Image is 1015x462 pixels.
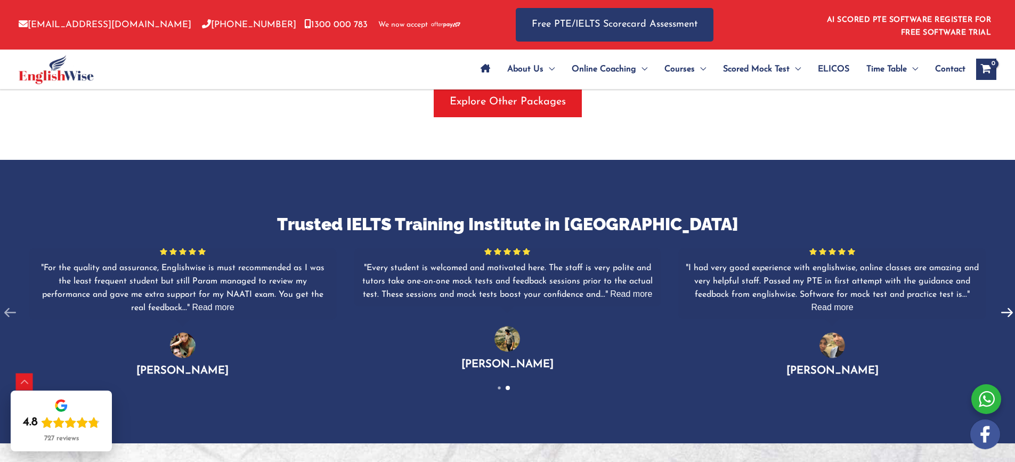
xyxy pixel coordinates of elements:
a: Time TableMenu Toggle [858,51,927,88]
span: Every student is welcomed and motivated here. The staff is very polite and tutors take one-on-one... [362,264,653,299]
span: Contact [935,51,965,88]
div: 727 reviews [44,434,79,443]
a: Contact [927,51,965,88]
div: 4.8 [23,415,38,430]
span: Read more [811,303,854,312]
span: [PERSON_NAME] [136,366,229,376]
span: Read more [610,289,652,298]
a: [PHONE_NUMBER] [202,20,296,29]
span: Online Coaching [572,51,636,88]
a: 1300 000 783 [304,20,368,29]
a: Online CoachingMenu Toggle [563,51,656,88]
button: Explore Other Packages [434,86,582,117]
a: ELICOS [809,51,858,88]
a: AI SCORED PTE SOFTWARE REGISTER FOR FREE SOFTWARE TRIAL [827,16,992,37]
img: cropped-ew-logo [19,55,94,84]
img: photo-3.png [494,326,520,352]
span: Menu Toggle [636,51,647,88]
span: Explore Other Packages [450,94,566,109]
span: [PERSON_NAME] [461,359,554,370]
span: Menu Toggle [907,51,918,88]
a: About UsMenu Toggle [499,51,563,88]
div: Rating: 4.8 out of 5 [23,415,100,430]
span: Menu Toggle [695,51,706,88]
img: white-facebook.png [970,419,1000,449]
a: Free PTE/IELTS Scorecard Assessment [516,8,713,42]
span: For the quality and assurance, Englishwise is must recommended as I was the least frequent studen... [41,264,324,312]
img: Afterpay-Logo [431,22,460,28]
span: We now accept [378,20,428,30]
aside: Header Widget 1 [821,7,996,42]
a: CoursesMenu Toggle [656,51,714,88]
nav: Site Navigation: Main Menu [472,51,965,88]
img: Ritika-Bhagat.png [819,333,845,358]
span: About Us [507,51,543,88]
span: Time Table [866,51,907,88]
span: Courses [664,51,695,88]
a: View Shopping Cart, empty [976,59,996,80]
span: I had very good experience with englishwise, online classes are amazing and very helpful staff. P... [686,264,979,299]
img: photo-2.png [170,333,196,358]
a: Scored Mock TestMenu Toggle [714,51,809,88]
span: Scored Mock Test [723,51,790,88]
span: Menu Toggle [543,51,555,88]
span: Read more [192,303,234,312]
span: [PERSON_NAME] [786,366,879,376]
span: ELICOS [818,51,849,88]
span: Menu Toggle [790,51,801,88]
a: [EMAIL_ADDRESS][DOMAIN_NAME] [19,20,191,29]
